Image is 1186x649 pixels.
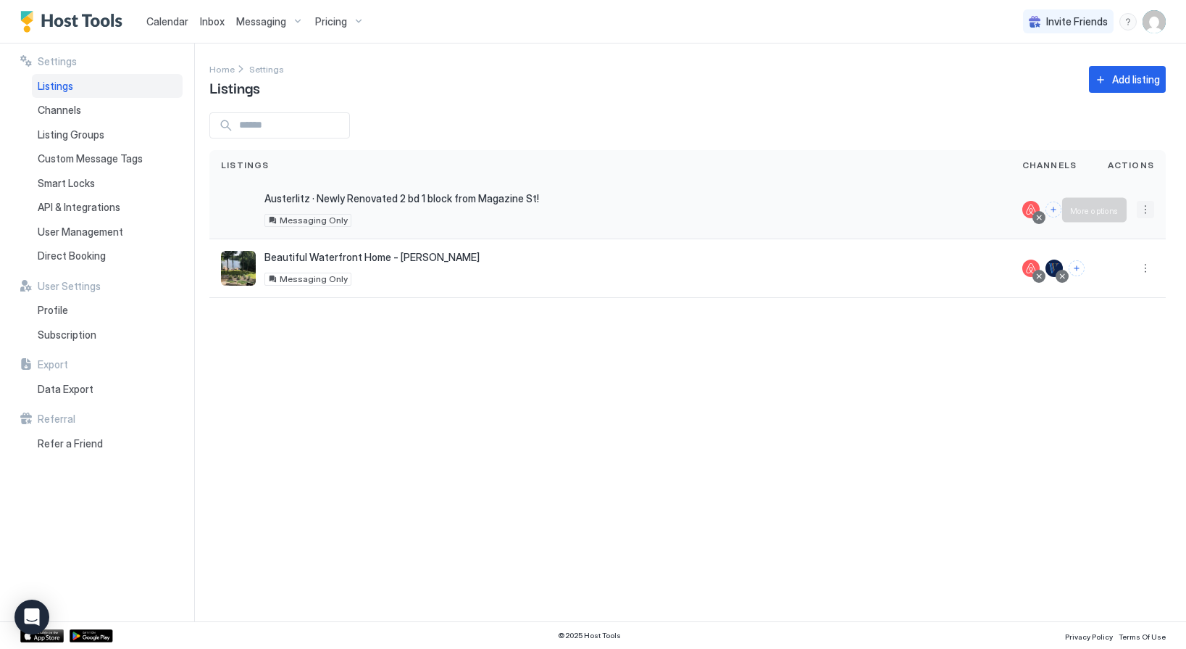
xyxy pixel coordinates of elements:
span: Austerlitz · Newly Renovated 2 bd 1 block from Magazine St! [264,192,539,205]
a: Listings [32,74,183,99]
span: User Settings [38,280,101,293]
div: menu [1119,13,1137,30]
span: Calendar [146,15,188,28]
span: Refer a Friend [38,437,103,450]
a: Settings [249,61,284,76]
button: More options [1137,260,1154,277]
a: Home [209,61,235,76]
input: Input Field [233,113,349,138]
span: Invite Friends [1046,15,1108,28]
span: Settings [249,64,284,75]
span: Profile [38,304,68,317]
span: Pricing [315,15,347,28]
span: Data Export [38,383,93,396]
div: Breadcrumb [209,61,235,76]
span: Export [38,358,68,371]
span: Inbox [200,15,225,28]
span: Beautiful Waterfront Home - [PERSON_NAME] [264,251,480,264]
span: User Management [38,226,123,239]
span: Subscription [38,328,96,342]
button: Add listing [1089,66,1166,93]
a: Direct Booking [32,244,183,268]
div: User profile [1143,10,1166,33]
div: Breadcrumb [249,61,284,76]
span: Channels [1022,159,1077,172]
a: Data Export [32,377,183,402]
a: API & Integrations [32,195,183,220]
span: Listings [209,76,260,98]
div: Open Intercom Messenger [14,600,49,634]
div: menu [1137,260,1154,277]
span: API & Integrations [38,201,120,214]
span: Messaging [236,15,286,28]
a: Privacy Policy [1065,628,1113,643]
a: Channels [32,98,183,123]
span: Privacy Policy [1065,632,1113,641]
div: menu [1137,201,1154,218]
a: Profile [32,298,183,323]
span: Listing Groups [38,128,104,141]
span: Smart Locks [38,177,95,190]
a: Inbox [200,14,225,29]
span: Custom Message Tags [38,152,143,165]
span: Home [209,64,235,75]
a: Smart Locks [32,171,183,196]
span: Listings [38,80,73,93]
span: More options [1070,205,1119,215]
a: Google Play Store [70,629,113,642]
button: More options [1137,201,1154,218]
a: Host Tools Logo [20,11,129,33]
span: Listings [221,159,270,172]
div: listing image [221,251,256,286]
span: © 2025 Host Tools [558,631,621,640]
a: Custom Message Tags [32,146,183,171]
a: Terms Of Use [1119,628,1166,643]
span: Direct Booking [38,249,106,263]
span: Settings [38,55,77,68]
a: Subscription [32,323,183,347]
span: Terms Of Use [1119,632,1166,641]
a: User Management [32,220,183,244]
div: Add listing [1112,72,1160,87]
div: listing image [221,192,256,227]
a: Calendar [146,14,188,29]
span: Referral [38,413,75,426]
span: Actions [1108,159,1154,172]
a: Listing Groups [32,123,183,147]
button: Connect channels [1069,260,1085,276]
a: App Store [20,629,64,642]
a: Refer a Friend [32,431,183,456]
span: Channels [38,104,81,117]
button: Connect channels [1045,202,1061,218]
